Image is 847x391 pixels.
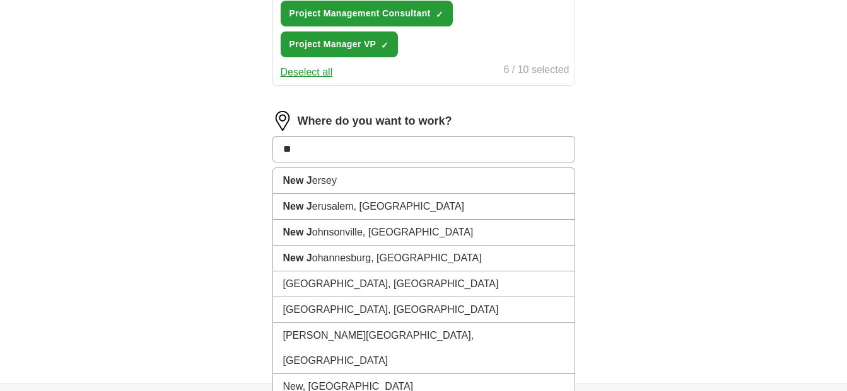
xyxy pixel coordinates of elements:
[283,227,312,237] strong: New J
[283,252,312,263] strong: New J
[273,246,575,271] li: ohannesburg, [GEOGRAPHIC_DATA]
[381,40,388,50] span: ✓
[273,271,575,297] li: [GEOGRAPHIC_DATA], [GEOGRAPHIC_DATA]
[273,323,575,374] li: [PERSON_NAME][GEOGRAPHIC_DATA], [GEOGRAPHIC_DATA]
[281,31,399,57] button: Project Manager VP✓
[289,38,377,51] span: Project Manager VP
[281,65,333,80] button: Deselect all
[298,113,452,130] label: Where do you want to work?
[272,111,293,131] img: location.png
[503,62,569,80] div: 6 / 10 selected
[273,194,575,220] li: erusalem, [GEOGRAPHIC_DATA]
[289,7,431,20] span: Project Management Consultant
[283,201,312,212] strong: New J
[281,1,453,26] button: Project Management Consultant✓
[273,297,575,323] li: [GEOGRAPHIC_DATA], [GEOGRAPHIC_DATA]
[436,9,443,20] span: ✓
[283,175,312,186] strong: New J
[273,220,575,246] li: ohnsonville, [GEOGRAPHIC_DATA]
[273,168,575,194] li: ersey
